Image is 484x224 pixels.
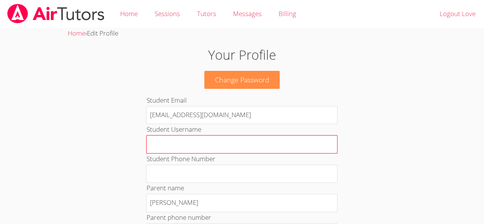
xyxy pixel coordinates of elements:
[87,29,118,38] span: Edit Profile
[204,71,280,89] a: Change Password
[146,183,184,192] label: Parent name
[233,9,262,18] span: Messages
[111,45,373,65] h1: Your Profile
[146,154,215,163] label: Student Phone Number
[146,96,186,105] label: Student Email
[7,4,105,23] img: airtutors_banner-c4298cdbf04f3fff15de1276eac7730deb9818008684d7c2e4769d2f7ddbe033.png
[146,125,201,134] label: Student Username
[146,213,211,222] label: Parent phone number
[68,29,85,38] a: Home
[68,28,416,39] div: ›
